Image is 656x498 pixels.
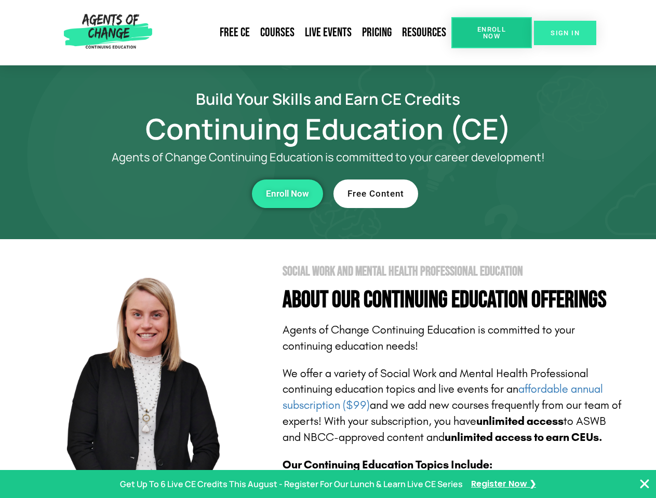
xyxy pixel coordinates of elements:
a: Resources [397,21,451,45]
a: Free Content [333,179,418,208]
nav: Menu [156,21,451,45]
a: SIGN IN [534,21,596,45]
span: Enroll Now [266,189,309,198]
a: Enroll Now [451,17,532,48]
h1: Continuing Education (CE) [32,117,624,141]
a: Register Now ❯ [471,477,536,492]
a: Pricing [357,21,397,45]
h2: Social Work and Mental Health Professional Education [283,265,624,278]
span: SIGN IN [551,30,580,36]
b: unlimited access to earn CEUs. [445,431,603,444]
a: Enroll Now [252,179,323,208]
span: Enroll Now [468,26,515,39]
h4: About Our Continuing Education Offerings [283,288,624,312]
p: Agents of Change Continuing Education is committed to your career development! [74,151,583,164]
span: Agents of Change Continuing Education is committed to your continuing education needs! [283,323,575,353]
p: Get Up To 6 Live CE Credits This August - Register For Our Lunch & Learn Live CE Series [120,477,463,492]
h2: Build Your Skills and Earn CE Credits [32,91,624,106]
a: Free CE [215,21,255,45]
a: Live Events [300,21,357,45]
span: Free Content [347,189,404,198]
b: Our Continuing Education Topics Include: [283,458,492,472]
b: unlimited access [476,414,564,428]
a: Courses [255,21,300,45]
button: Close Banner [638,478,651,490]
p: We offer a variety of Social Work and Mental Health Professional continuing education topics and ... [283,366,624,446]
